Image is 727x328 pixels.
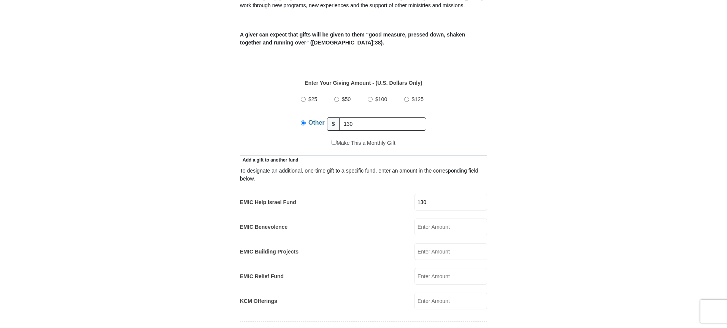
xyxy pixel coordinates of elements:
[240,297,277,305] label: KCM Offerings
[414,293,487,309] input: Enter Amount
[332,139,395,147] label: Make This a Monthly Gift
[240,167,487,183] div: To designate an additional, one-time gift to a specific fund, enter an amount in the correspondin...
[332,140,337,145] input: Make This a Monthly Gift
[240,248,298,256] label: EMIC Building Projects
[308,96,317,102] span: $25
[240,223,287,231] label: EMIC Benevolence
[305,80,422,86] strong: Enter Your Giving Amount - (U.S. Dollars Only)
[240,273,284,280] label: EMIC Relief Fund
[240,157,298,163] span: Add a gift to another fund
[375,96,387,102] span: $100
[339,117,426,131] input: Other Amount
[414,268,487,285] input: Enter Amount
[240,198,296,206] label: EMIC Help Israel Fund
[308,119,325,126] span: Other
[240,32,465,46] b: A giver can expect that gifts will be given to them “good measure, pressed down, shaken together ...
[327,117,340,131] span: $
[414,219,487,235] input: Enter Amount
[414,243,487,260] input: Enter Amount
[342,96,351,102] span: $50
[412,96,424,102] span: $125
[414,194,487,211] input: Enter Amount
